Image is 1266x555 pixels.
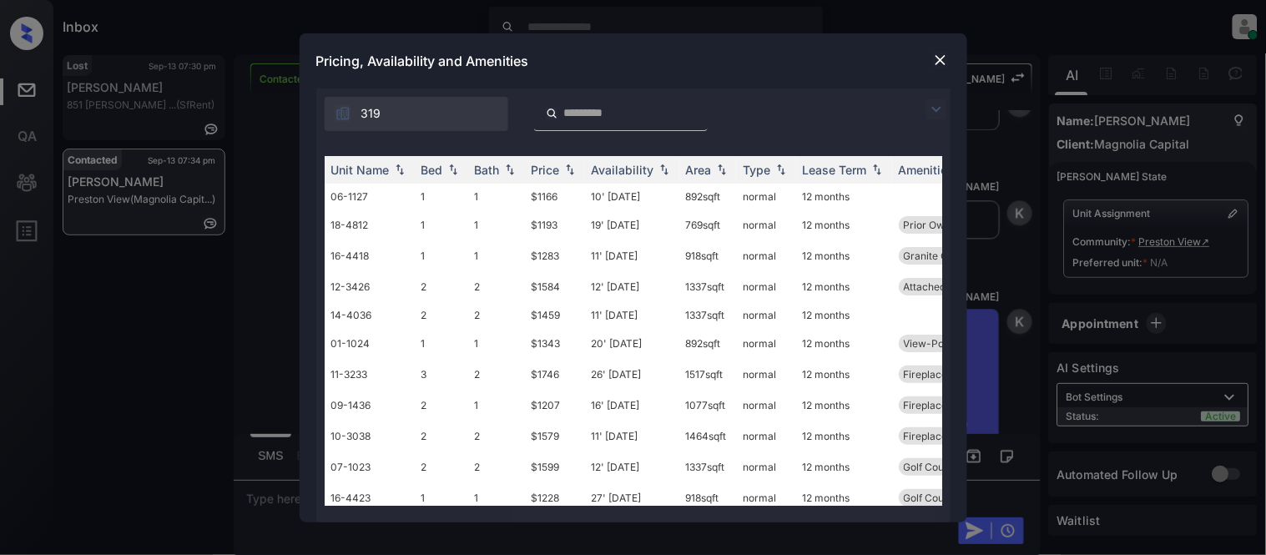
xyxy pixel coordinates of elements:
div: Area [686,163,712,177]
td: 1 [468,482,525,513]
td: normal [737,184,796,209]
div: Lease Term [803,163,867,177]
td: 1 [415,240,468,271]
td: normal [737,209,796,240]
td: 1517 sqft [679,359,737,390]
div: Pricing, Availability and Amenities [300,33,967,88]
td: 09-1436 [325,390,415,421]
img: sorting [562,164,578,175]
td: 12 months [796,359,892,390]
td: 918 sqft [679,240,737,271]
td: 892 sqft [679,328,737,359]
img: sorting [773,164,789,175]
td: $1283 [525,240,585,271]
td: normal [737,328,796,359]
img: icon-zuma [926,99,946,119]
img: sorting [391,164,408,175]
td: 12 months [796,328,892,359]
td: 12 months [796,209,892,240]
td: 12 months [796,302,892,328]
td: 12 months [796,240,892,271]
td: 2 [415,452,468,482]
td: 16-4423 [325,482,415,513]
img: sorting [656,164,673,175]
td: normal [737,452,796,482]
div: Availability [592,163,654,177]
td: 1 [468,209,525,240]
td: normal [737,390,796,421]
td: 11-3233 [325,359,415,390]
div: Bed [421,163,443,177]
td: 2 [415,421,468,452]
td: 07-1023 [325,452,415,482]
td: 27' [DATE] [585,482,679,513]
td: 12-3426 [325,271,415,302]
img: sorting [445,164,462,175]
td: 1 [415,328,468,359]
span: 319 [361,104,381,123]
td: normal [737,240,796,271]
td: 19' [DATE] [585,209,679,240]
td: 769 sqft [679,209,737,240]
td: normal [737,302,796,328]
img: icon-zuma [546,106,558,121]
td: normal [737,359,796,390]
td: 12' [DATE] [585,271,679,302]
td: 1 [415,209,468,240]
td: 2 [415,302,468,328]
td: 1337 sqft [679,302,737,328]
td: 12 months [796,390,892,421]
td: 2 [468,359,525,390]
td: 20' [DATE] [585,328,679,359]
td: 01-1024 [325,328,415,359]
span: Golf Course vie... [904,492,984,504]
td: $1579 [525,421,585,452]
td: 918 sqft [679,482,737,513]
div: Price [532,163,560,177]
td: 12 months [796,452,892,482]
td: 06-1127 [325,184,415,209]
td: 1 [415,482,468,513]
img: icon-zuma [335,105,351,122]
td: 12 months [796,184,892,209]
img: close [932,52,949,68]
td: 1464 sqft [679,421,737,452]
div: Type [744,163,771,177]
td: 892 sqft [679,184,737,209]
td: 3 [415,359,468,390]
img: sorting [869,164,885,175]
td: 12' [DATE] [585,452,679,482]
td: $1459 [525,302,585,328]
td: 1 [468,390,525,421]
td: 10' [DATE] [585,184,679,209]
td: $1166 [525,184,585,209]
td: 1337 sqft [679,271,737,302]
td: normal [737,482,796,513]
td: 2 [468,302,525,328]
div: Unit Name [331,163,390,177]
td: 1 [468,240,525,271]
td: 2 [468,271,525,302]
td: 11' [DATE] [585,302,679,328]
td: 14-4036 [325,302,415,328]
td: 10-3038 [325,421,415,452]
td: $1584 [525,271,585,302]
td: 16' [DATE] [585,390,679,421]
td: 18-4812 [325,209,415,240]
div: Bath [475,163,500,177]
td: $1193 [525,209,585,240]
td: $1343 [525,328,585,359]
span: View-Pool [904,337,953,350]
td: 1 [468,328,525,359]
td: 11' [DATE] [585,240,679,271]
span: Fireplace [904,368,948,381]
img: sorting [502,164,518,175]
td: 12 months [796,421,892,452]
td: 1 [468,184,525,209]
td: 26' [DATE] [585,359,679,390]
td: 2 [415,390,468,421]
img: sorting [714,164,730,175]
td: 1 [415,184,468,209]
td: 2 [468,421,525,452]
td: 1337 sqft [679,452,737,482]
